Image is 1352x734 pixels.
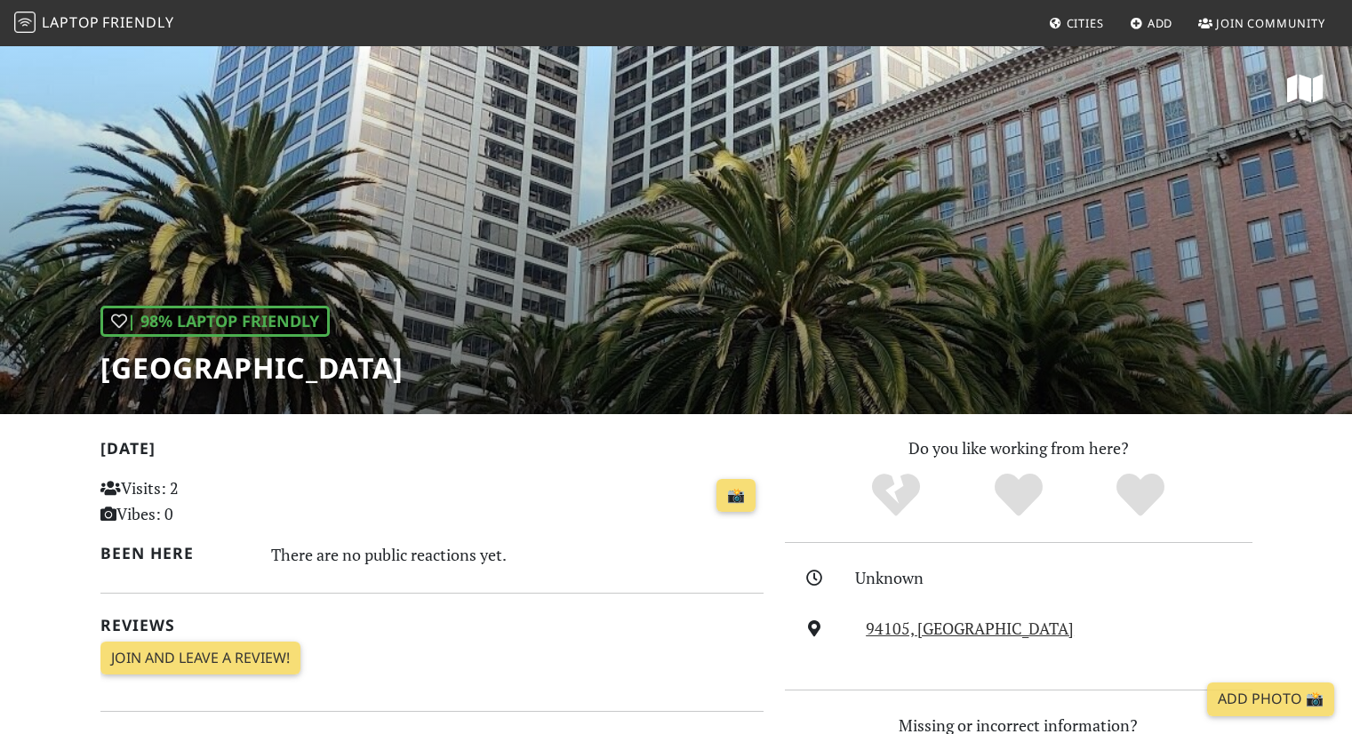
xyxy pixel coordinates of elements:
p: Do you like working from here? [785,435,1252,461]
a: Cities [1042,7,1111,39]
h2: [DATE] [100,439,764,465]
div: Definitely! [1079,471,1202,520]
span: Join Community [1216,15,1325,31]
h2: Reviews [100,616,764,634]
img: LaptopFriendly [14,12,36,33]
a: 94105, [GEOGRAPHIC_DATA] [866,618,1074,639]
div: Unknown [855,565,1262,591]
h1: [GEOGRAPHIC_DATA] [100,351,404,385]
a: LaptopFriendly LaptopFriendly [14,8,174,39]
span: Friendly [102,12,173,32]
a: Join Community [1191,7,1332,39]
a: 📸 [716,479,756,513]
a: Add [1123,7,1180,39]
span: Add [1148,15,1173,31]
span: Cities [1067,15,1104,31]
a: Add Photo 📸 [1207,682,1334,716]
span: Laptop [42,12,100,32]
div: There are no public reactions yet. [271,540,764,569]
p: Visits: 2 Vibes: 0 [100,475,308,527]
h2: Been here [100,544,251,562]
div: Yes [957,471,1080,520]
a: Join and leave a review! [100,642,300,675]
div: | 98% Laptop Friendly [100,306,330,337]
div: No [835,471,957,520]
